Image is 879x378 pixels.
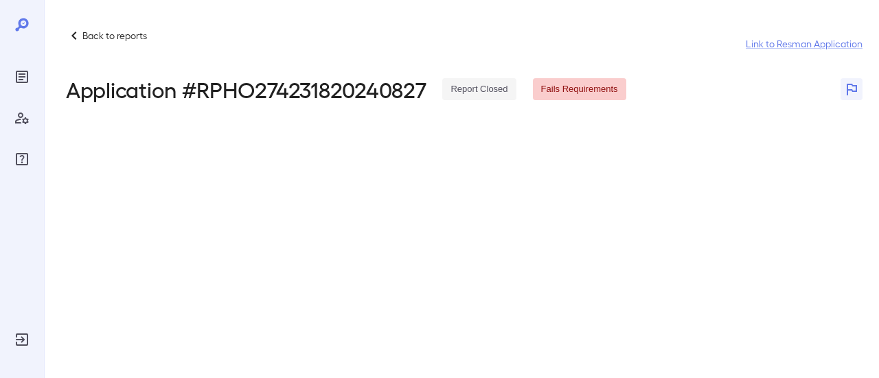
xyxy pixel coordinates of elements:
[11,66,33,88] div: Reports
[11,148,33,170] div: FAQ
[442,83,516,96] span: Report Closed
[841,78,863,100] button: Flag Report
[66,77,426,102] h2: Application # RPHO274231820240827
[533,83,626,96] span: Fails Requirements
[746,37,863,51] a: Link to Resman Application
[11,107,33,129] div: Manage Users
[82,29,147,43] p: Back to reports
[11,329,33,351] div: Log Out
